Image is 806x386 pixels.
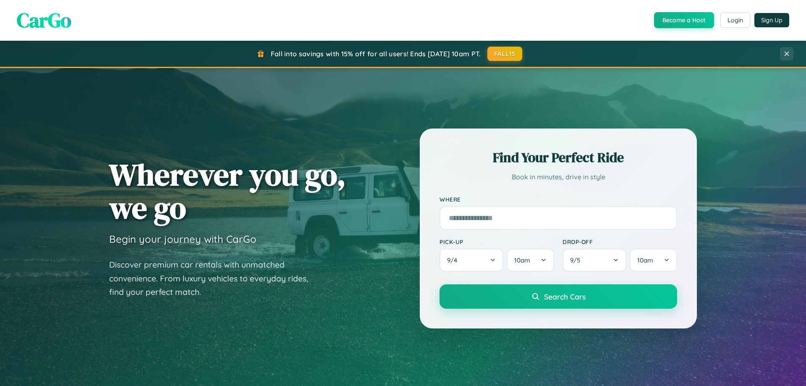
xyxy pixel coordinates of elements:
[570,256,584,264] span: 9 / 5
[654,12,714,28] button: Become a Host
[630,249,677,272] button: 10am
[544,292,586,301] span: Search Cars
[487,47,523,61] button: FALL15
[440,148,677,167] h2: Find Your Perfect Ride
[637,256,653,264] span: 10am
[720,13,750,28] button: Login
[271,50,481,58] span: Fall into savings with 15% off for all users! Ends [DATE] 10am PT.
[109,158,346,224] h1: Wherever you go, we go
[563,238,677,245] label: Drop-off
[447,256,461,264] span: 9 / 4
[109,258,319,299] p: Discover premium car rentals with unmatched convenience. From luxury vehicles to everyday rides, ...
[563,249,626,272] button: 9/5
[440,238,554,245] label: Pick-up
[109,233,256,245] h3: Begin your journey with CarGo
[17,6,71,34] span: CarGo
[440,171,677,183] p: Book in minutes, drive in style
[754,13,789,27] button: Sign Up
[507,249,554,272] button: 10am
[440,196,677,203] label: Where
[514,256,530,264] span: 10am
[440,284,677,309] button: Search Cars
[440,249,503,272] button: 9/4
